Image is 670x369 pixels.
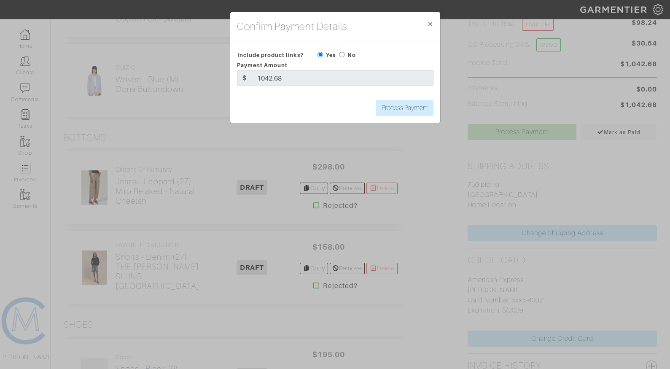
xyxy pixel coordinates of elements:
label: Yes [326,51,336,59]
span: × [427,18,433,30]
div: $ [237,70,252,86]
label: No [347,51,356,59]
input: Process Payment [376,100,433,116]
span: Payment Amount [237,62,288,68]
span: Include product links? [237,49,304,61]
h4: Confirm Payment Details [237,19,347,34]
